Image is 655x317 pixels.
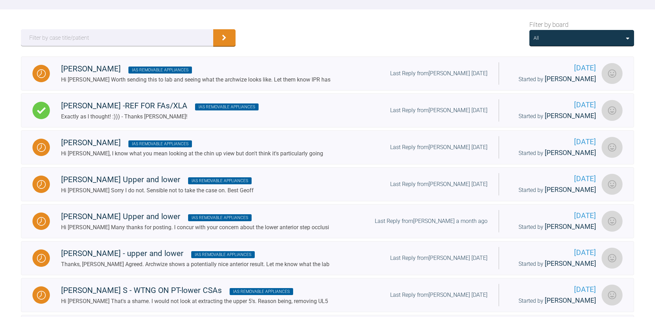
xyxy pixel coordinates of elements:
div: All [534,34,539,42]
div: Last Reply from [PERSON_NAME] [DATE] [390,291,487,300]
span: [DATE] [510,247,596,258]
span: IAS Removable Appliances [128,67,192,74]
span: [PERSON_NAME] [545,223,596,231]
div: Last Reply from [PERSON_NAME] [DATE] [390,254,487,263]
div: Hi [PERSON_NAME] Many thanks for posting. I concur with your concern about the lower anterior ste... [61,223,329,232]
div: [PERSON_NAME] Upper and lower [61,210,329,223]
span: IAS Removable Appliances [188,214,252,221]
div: [PERSON_NAME] Upper and lower [61,173,254,186]
a: Waiting[PERSON_NAME] - upper and lower IAS Removable AppliancesThanks, [PERSON_NAME] Agreed. Arch... [21,241,634,275]
div: [PERSON_NAME] S - WTNG ON PT-lower CSAs [61,284,328,297]
span: IAS Removable Appliances [191,251,255,258]
img: Nicola Bone [602,285,623,306]
div: Last Reply from [PERSON_NAME] a month ago [375,217,487,226]
span: [DATE] [510,210,596,222]
a: Waiting[PERSON_NAME] IAS Removable AppliancesHi [PERSON_NAME], I know what you mean looking at th... [21,130,634,164]
div: Started by [510,74,596,85]
img: Waiting [37,180,46,189]
img: Waiting [37,291,46,300]
img: Nicola Bone [602,211,623,232]
span: [PERSON_NAME] [545,260,596,268]
span: [DATE] [510,173,596,185]
span: [DATE] [510,136,596,148]
span: IAS Removable Appliances [128,140,192,147]
a: Complete[PERSON_NAME] -REF FOR FAs/XLA IAS Removable AppliancesExactly as I thought! :))) - Thank... [21,93,634,127]
img: Complete [37,106,46,115]
div: Last Reply from [PERSON_NAME] [DATE] [390,180,487,189]
a: Waiting[PERSON_NAME] Upper and lower IAS Removable AppliancesHi [PERSON_NAME] Many thanks for pos... [21,204,634,238]
div: Started by [510,295,596,306]
img: Nicola Bone [602,248,623,269]
div: Hi [PERSON_NAME] Sorry I do not. Sensible not to take the case on. Best Geoff [61,186,254,195]
div: [PERSON_NAME] -REF FOR FAs/XLA [61,100,259,112]
div: Hi [PERSON_NAME], I know what you mean looking at the chin up view but don't think it's particula... [61,149,323,158]
span: [PERSON_NAME] [545,186,596,194]
div: Started by [510,111,596,122]
div: [PERSON_NAME] [61,63,330,75]
img: Nicola Bone [602,63,623,84]
div: [PERSON_NAME] [61,137,323,149]
div: Last Reply from [PERSON_NAME] [DATE] [390,143,487,152]
span: [DATE] [510,62,596,74]
div: Exactly as I thought! :))) - Thanks [PERSON_NAME]! [61,112,259,121]
div: Thanks, [PERSON_NAME] Agreed. Archwize shows a potentially nice anterior result. Let me know what... [61,260,329,269]
a: Waiting[PERSON_NAME] IAS Removable AppliancesHi [PERSON_NAME] Worth sending this to lab and seein... [21,56,634,91]
div: Started by [510,148,596,158]
div: [PERSON_NAME] - upper and lower [61,247,329,260]
img: Nicola Bone [602,137,623,158]
span: [PERSON_NAME] [545,296,596,304]
img: Waiting [37,217,46,226]
span: IAS Removable Appliances [188,177,252,184]
span: [PERSON_NAME] [545,149,596,157]
div: Hi [PERSON_NAME] That's a shame. I would not look at extracting the upper 5's. Reason being, remo... [61,297,328,306]
div: Started by [510,222,596,232]
img: Waiting [37,143,46,152]
img: Nicola Bone [602,100,623,121]
div: Last Reply from [PERSON_NAME] [DATE] [390,69,487,78]
div: Started by [510,185,596,195]
span: [DATE] [510,99,596,111]
img: Waiting [37,69,46,78]
img: Nicola Bone [602,174,623,195]
div: Hi [PERSON_NAME] Worth sending this to lab and seeing what the archwize looks like. Let them know... [61,75,330,84]
span: IAS Removable Appliances [195,103,259,110]
img: Waiting [37,254,46,263]
a: Waiting[PERSON_NAME] S - WTNG ON PT-lower CSAs IAS Removable AppliancesHi [PERSON_NAME] That's a ... [21,278,634,312]
span: Filter by board [529,20,568,30]
span: [PERSON_NAME] [545,112,596,120]
input: Filter by case title/patient [21,29,213,46]
span: [PERSON_NAME] [545,75,596,83]
div: Last Reply from [PERSON_NAME] [DATE] [390,106,487,115]
span: [DATE] [510,284,596,295]
div: Started by [510,258,596,269]
a: Waiting[PERSON_NAME] Upper and lower IAS Removable AppliancesHi [PERSON_NAME] Sorry I do not. Sen... [21,167,634,201]
span: IAS Removable Appliances [230,288,293,295]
